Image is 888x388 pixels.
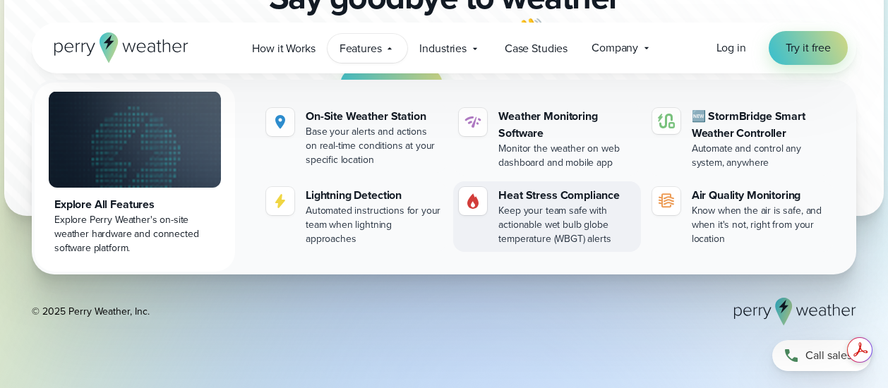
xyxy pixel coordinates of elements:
[786,40,831,56] span: Try it free
[272,193,289,210] img: lightning-icon.svg
[592,40,638,56] span: Company
[54,213,215,255] div: Explore Perry Weather's on-site weather hardware and connected software platform.
[772,340,871,371] a: Call sales
[692,187,828,204] div: Air Quality Monitoring
[419,40,466,57] span: Industries
[692,204,828,246] div: Know when the air is safe, and when it's not, right from your location
[769,31,848,65] a: Try it free
[692,108,828,142] div: 🆕 StormBridge Smart Weather Controller
[54,196,215,213] div: Explore All Features
[647,102,834,176] a: 🆕 StormBridge Smart Weather Controller Automate and control any system, anywhere
[453,181,640,252] a: perry weather heat Heat Stress Compliance Keep your team safe with actionable wet bulb globe temp...
[340,40,382,57] span: Features
[493,34,580,63] a: Case Studies
[32,305,150,319] div: © 2025 Perry Weather, Inc.
[498,187,635,204] div: Heat Stress Compliance
[306,187,442,204] div: Lightning Detection
[260,102,448,173] a: perry weather location On-Site Weather Station Base your alerts and actions on real-time conditio...
[658,114,675,128] img: stormbridge-icon-V6.svg
[306,108,442,125] div: On-Site Weather Station
[647,181,834,252] a: Air Quality Monitoring Know when the air is safe, and when it's not, right from your location
[260,181,448,252] a: Lightning Detection Automated instructions for your team when lightning approaches
[306,125,442,167] div: Base your alerts and actions on real-time conditions at your specific location
[464,193,481,210] img: perry weather heat
[252,40,315,57] span: How it Works
[692,142,828,170] div: Automate and control any system, anywhere
[464,114,481,131] img: software-icon.svg
[658,193,675,210] img: aqi-icon.svg
[498,142,635,170] div: Monitor the weather on web dashboard and mobile app
[306,204,442,246] div: Automated instructions for your team when lightning approaches
[363,76,408,93] span: Try it free
[716,40,746,56] a: Log in
[805,347,852,364] span: Call sales
[272,114,289,131] img: perry weather location
[35,83,235,272] a: Explore All Features Explore Perry Weather's on-site weather hardware and connected software plat...
[240,34,327,63] a: How it Works
[457,76,525,93] span: Get more info
[505,40,568,57] span: Case Studies
[498,108,635,142] div: Weather Monitoring Software
[453,102,640,176] a: Weather Monitoring Software Monitor the weather on web dashboard and mobile app
[498,204,635,246] div: Keep your team safe with actionable wet bulb globe temperature (WBGT) alerts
